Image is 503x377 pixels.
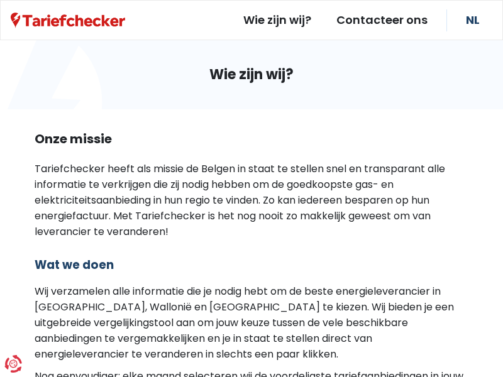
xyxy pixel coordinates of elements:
[11,13,125,28] img: Tariefchecker logo
[35,161,468,239] p: Tariefchecker heeft als missie de Belgen in staat te stellen snel en transparant alle informatie ...
[35,46,468,103] h1: Wie zijn wij?
[11,12,125,28] a: Tariefchecker
[35,283,468,362] p: Wij verzamelen alle informatie die je nodig hebt om de beste energieleverancier in [GEOGRAPHIC_DA...
[35,129,468,148] h2: Onze missie
[35,258,468,272] h3: Wat we doen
